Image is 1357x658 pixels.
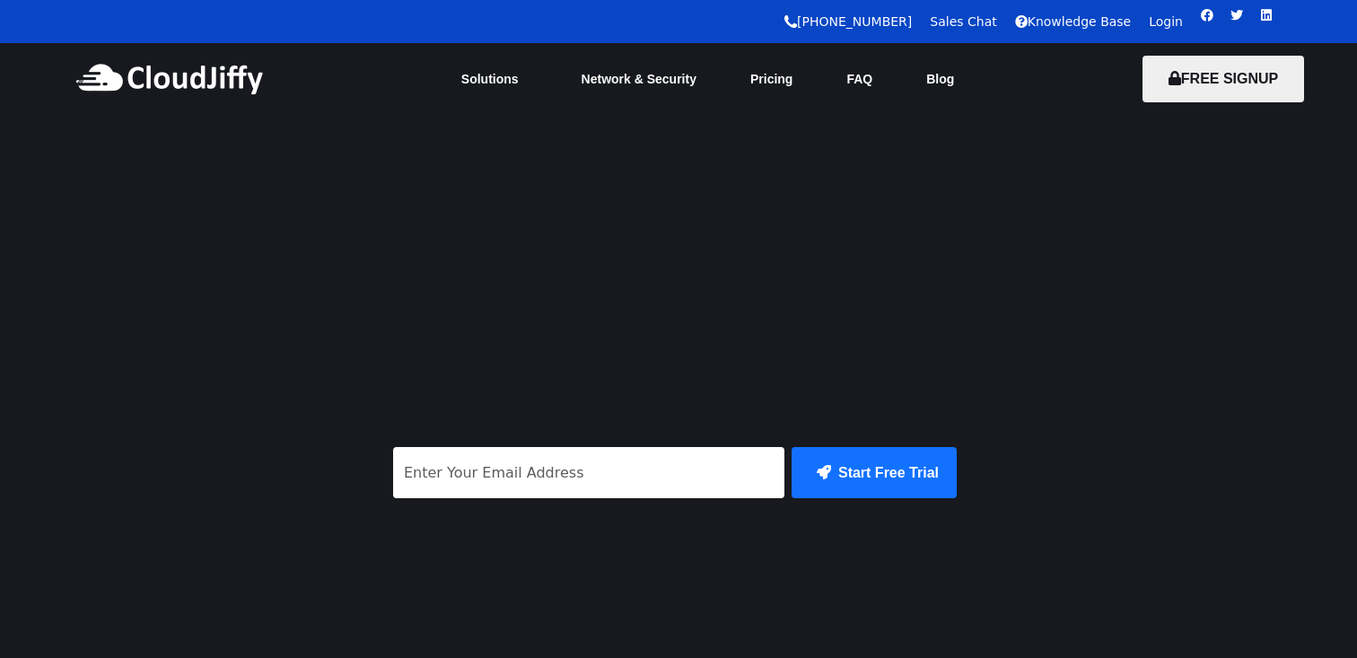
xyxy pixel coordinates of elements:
[1143,56,1304,102] button: FREE SIGNUP
[393,447,784,498] input: Enter Your Email Address
[819,59,899,99] a: FAQ
[784,14,912,29] a: [PHONE_NUMBER]
[899,59,981,99] a: Blog
[434,59,555,99] a: Solutions
[1149,14,1183,29] a: Login
[930,14,996,29] a: Sales Chat
[723,59,819,99] a: Pricing
[555,59,723,99] a: Network & Security
[1143,71,1304,86] a: FREE SIGNUP
[1015,14,1132,29] a: Knowledge Base
[792,447,957,498] button: Start Free Trial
